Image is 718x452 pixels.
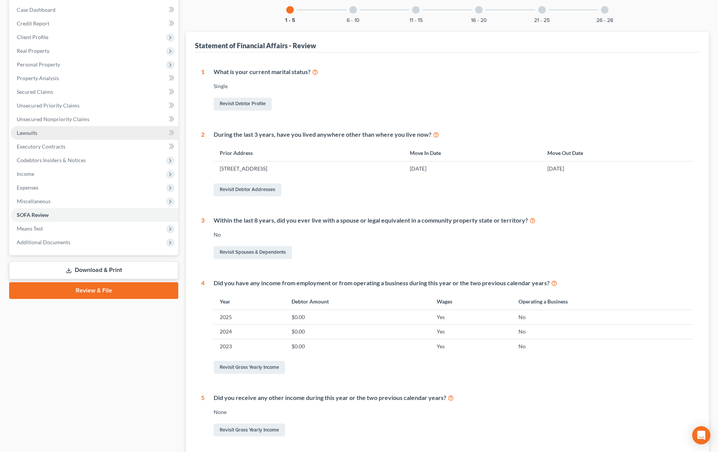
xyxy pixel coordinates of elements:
[512,310,694,324] td: No
[17,61,60,68] span: Personal Property
[17,184,38,191] span: Expenses
[431,310,512,324] td: Yes
[214,361,285,374] a: Revisit Gross Yearly Income
[214,183,281,196] a: Revisit Debtor Addresses
[17,89,53,95] span: Secured Claims
[17,212,49,218] span: SOFA Review
[17,225,43,232] span: Means Test
[17,130,37,136] span: Lawsuits
[214,324,285,339] td: 2024
[285,18,295,23] button: 1 - 5
[11,112,178,126] a: Unsecured Nonpriority Claims
[11,17,178,30] a: Credit Report
[541,161,694,176] td: [DATE]
[596,18,613,23] button: 26 - 28
[214,424,285,436] a: Revisit Gross Yearly Income
[431,293,512,310] th: Wages
[409,18,423,23] button: 11 - 15
[9,282,178,299] a: Review & File
[214,161,403,176] td: [STREET_ADDRESS]
[17,102,79,109] span: Unsecured Priority Claims
[17,143,65,150] span: Executory Contracts
[512,324,694,339] td: No
[214,68,694,76] div: What is your current marital status?
[17,75,59,81] span: Property Analysis
[11,208,178,222] a: SOFA Review
[214,98,272,111] a: Revisit Debtor Profile
[214,82,694,90] div: Single
[214,130,694,139] div: During the last 3 years, have you lived anywhere other than where you live now?
[11,126,178,140] a: Lawsuits
[512,293,694,310] th: Operating a Business
[214,408,694,416] div: None
[11,99,178,112] a: Unsecured Priority Claims
[201,394,204,438] div: 5
[347,18,360,23] button: 6 - 10
[11,71,178,85] a: Property Analysis
[17,157,86,163] span: Codebtors Insiders & Notices
[17,239,70,245] span: Additional Documents
[285,339,431,354] td: $0.00
[404,145,542,161] th: Move In Date
[285,324,431,339] td: $0.00
[541,145,694,161] th: Move Out Date
[214,231,694,239] div: No
[512,339,694,354] td: No
[17,198,51,204] span: Miscellaneous
[17,116,89,122] span: Unsecured Nonpriority Claims
[214,246,292,259] a: Revisit Spouses & Dependents
[431,339,512,354] td: Yes
[17,6,55,13] span: Case Dashboard
[11,3,178,17] a: Case Dashboard
[534,18,550,23] button: 21 - 25
[214,310,285,324] td: 2025
[17,34,48,40] span: Client Profile
[214,216,694,225] div: Within the last 8 years, did you ever live with a spouse or legal equivalent in a community prope...
[17,20,49,27] span: Credit Report
[285,310,431,324] td: $0.00
[11,140,178,153] a: Executory Contracts
[214,293,285,310] th: Year
[214,279,694,288] div: Did you have any income from employment or from operating a business during this year or the two ...
[431,324,512,339] td: Yes
[9,261,178,279] a: Download & Print
[17,47,49,54] span: Real Property
[214,339,285,354] td: 2023
[692,426,710,444] div: Open Intercom Messenger
[201,216,204,261] div: 3
[195,41,316,50] div: Statement of Financial Affairs - Review
[285,293,431,310] th: Debtor Amount
[201,68,204,112] div: 1
[17,171,34,177] span: Income
[201,279,204,376] div: 4
[471,18,487,23] button: 16 - 20
[11,85,178,99] a: Secured Claims
[214,145,403,161] th: Prior Address
[214,394,694,402] div: Did you receive any other income during this year or the two previous calendar years?
[404,161,542,176] td: [DATE]
[201,130,204,198] div: 2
